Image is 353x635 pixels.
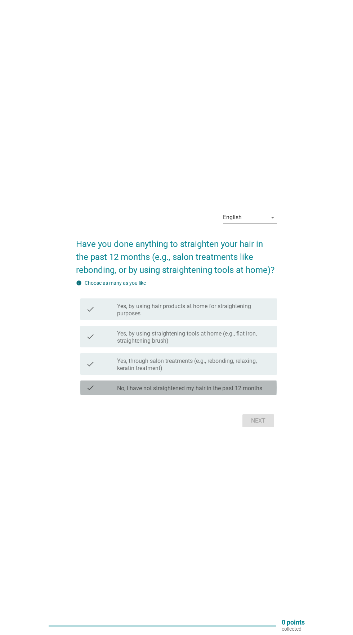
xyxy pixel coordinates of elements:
i: check [86,301,95,317]
label: Yes, by using straightening tools at home (e.g., flat iron, straightening brush) [117,330,271,344]
label: Choose as many as you like [85,280,146,286]
p: collected [282,626,305,632]
label: Yes, through salon treatments (e.g., rebonding, relaxing, keratin treatment) [117,357,271,372]
i: arrow_drop_down [268,213,277,222]
i: check [86,383,95,392]
label: Yes, by using hair products at home for straightening purposes [117,303,271,317]
label: No, I have not straightened my hair in the past 12 months [117,385,262,392]
div: English [223,214,242,221]
i: info [76,280,82,286]
p: 0 points [282,619,305,626]
h2: Have you done anything to straighten your hair in the past 12 months (e.g., salon treatments like... [76,230,277,276]
i: check [86,356,95,372]
i: check [86,329,95,344]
